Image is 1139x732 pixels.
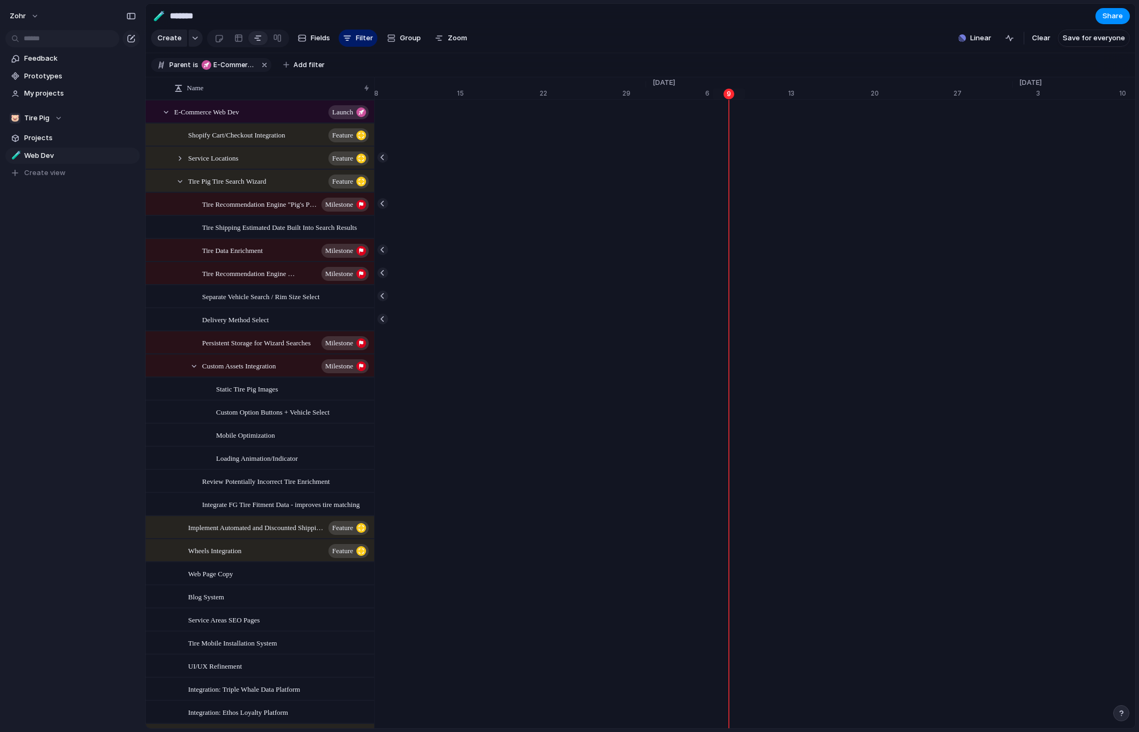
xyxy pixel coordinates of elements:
[216,405,329,418] span: Custom Option Buttons + Vehicle Select
[311,33,330,44] span: Fields
[202,267,296,279] span: Tire Recommendation Engine "Pig's Pick" V2
[188,683,300,695] span: Integration: Triple Whale Data Platform
[332,543,353,559] span: Feature
[328,175,369,189] button: Feature
[199,59,257,71] button: E-Commerce Web Dev
[5,85,140,102] a: My projects
[5,8,45,25] button: zohr
[202,475,330,487] span: Review Potentially Incorrect Tire Enrichment
[293,30,334,47] button: Fields
[339,30,377,47] button: Filter
[1013,77,1048,88] span: [DATE]
[328,128,369,142] button: Feature
[24,53,136,64] span: Feedback
[321,244,369,258] button: Milestone
[723,89,734,99] div: 9
[954,89,1013,98] div: 27
[788,89,871,98] div: 13
[332,151,353,166] span: Feature
[293,60,325,70] span: Add filter
[10,150,20,161] button: 🧪
[277,57,331,73] button: Add filter
[646,77,682,88] span: [DATE]
[5,68,140,84] a: Prototypes
[5,50,140,67] a: Feedback
[1032,33,1050,44] span: Clear
[871,89,954,98] div: 20
[431,30,471,47] button: Zoom
[202,290,320,302] span: Separate Vehicle Search / Rim Size Select
[5,165,140,181] button: Create view
[325,359,353,374] span: Milestone
[1102,11,1123,21] span: Share
[5,130,140,146] a: Projects
[1028,30,1055,47] button: Clear
[24,150,136,161] span: Web Dev
[188,636,277,649] span: Tire Mobile Installation System
[1095,8,1130,24] button: Share
[153,9,165,23] div: 🧪
[188,706,288,718] span: Integration: Ethos Loyalty Platform
[24,168,66,178] span: Create view
[356,33,373,44] span: Filter
[321,336,369,350] button: Milestone
[202,60,255,70] span: E-Commerce Web Dev
[321,198,369,212] button: Milestone
[374,89,457,98] div: 8
[400,33,421,44] span: Group
[24,88,136,99] span: My projects
[216,452,298,464] span: Loading Animation/Indicator
[24,133,136,143] span: Projects
[191,59,200,71] button: is
[328,544,369,558] button: Feature
[382,30,426,47] button: Group
[457,89,540,98] div: 15
[332,128,353,143] span: Feature
[174,105,239,118] span: E-Commerce Web Dev
[188,521,325,533] span: Implement Automated and Discounted Shipping (Roadie)
[325,243,353,258] span: Milestone
[188,151,239,164] span: Service Locations
[188,567,233,579] span: Web Page Copy
[332,105,353,120] span: launch
[202,198,318,210] span: Tire Recommendation Engine "Pig's Pick" V1
[157,33,182,44] span: Create
[202,336,311,349] span: Persistent Storage for Wizard Searches
[202,313,269,325] span: Delivery Method Select
[151,8,168,25] button: 🧪
[11,149,19,162] div: 🧪
[325,336,353,351] span: Milestone
[332,174,353,189] span: Feature
[24,113,49,124] span: Tire Pig
[202,498,360,510] span: Integrate FG Tire Fitment Data - improves tire matching
[5,148,140,164] a: 🧪Web Dev
[970,33,991,44] span: Linear
[151,30,187,47] button: Create
[328,521,369,535] button: Feature
[24,71,136,82] span: Prototypes
[1036,89,1119,98] div: 3
[328,105,369,119] button: launch
[705,89,788,98] div: 6
[169,60,191,70] span: Parent
[202,359,276,372] span: Custom Assets Integration
[188,613,260,626] span: Service Areas SEO Pages
[216,382,278,395] span: Static Tire Pig Images
[325,266,353,281] span: Milestone
[10,113,20,124] div: 🐷
[188,175,266,187] span: Tire Pig Tire Search Wizard
[202,221,357,233] span: Tire Shipping Estimated Date Built Into Search Results
[188,128,285,141] span: Shopify Cart/Checkout Integration
[188,544,241,556] span: Wheels Integration
[321,267,369,281] button: Milestone
[202,244,263,256] span: Tire Data Enrichment
[5,110,140,126] button: 🐷Tire Pig
[622,89,646,98] div: 29
[540,89,622,98] div: 22
[188,590,224,603] span: Blog System
[332,520,353,535] span: Feature
[193,60,198,70] span: is
[10,11,26,21] span: zohr
[216,429,275,441] span: Mobile Optimization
